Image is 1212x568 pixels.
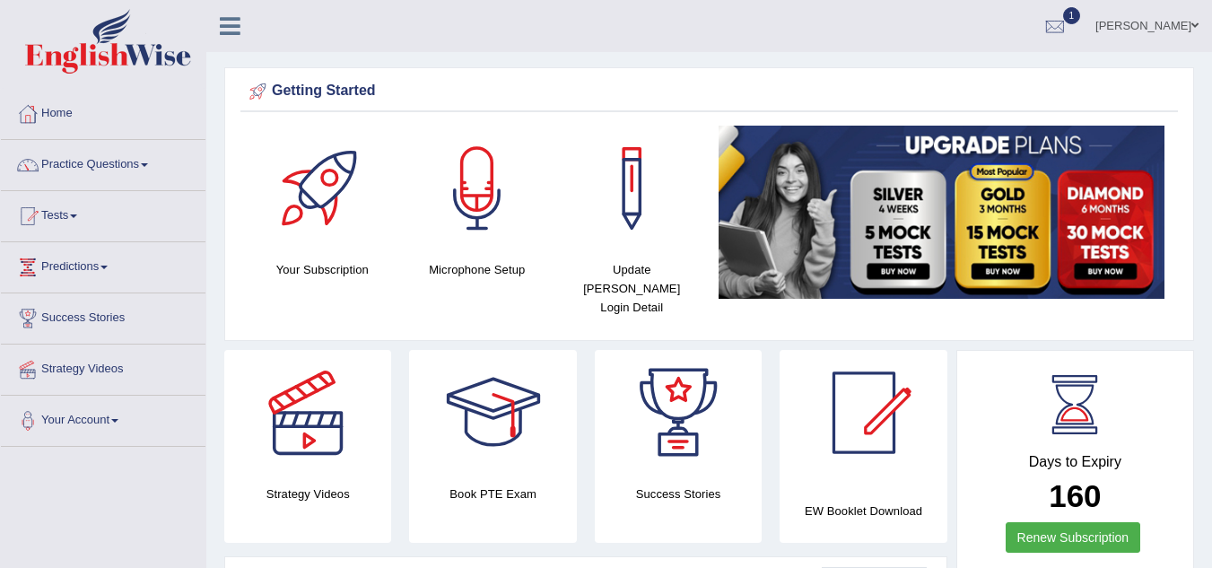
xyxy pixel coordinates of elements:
[1,140,205,185] a: Practice Questions
[595,485,762,503] h4: Success Stories
[719,126,1165,299] img: small5.jpg
[1006,522,1141,553] a: Renew Subscription
[1049,478,1101,513] b: 160
[409,260,546,279] h4: Microphone Setup
[563,260,701,317] h4: Update [PERSON_NAME] Login Detail
[977,454,1173,470] h4: Days to Expiry
[1,242,205,287] a: Predictions
[1,293,205,338] a: Success Stories
[224,485,391,503] h4: Strategy Videos
[780,502,946,520] h4: EW Booklet Download
[1,191,205,236] a: Tests
[1,345,205,389] a: Strategy Videos
[1,396,205,441] a: Your Account
[254,260,391,279] h4: Your Subscription
[245,78,1173,105] div: Getting Started
[409,485,576,503] h4: Book PTE Exam
[1,89,205,134] a: Home
[1063,7,1081,24] span: 1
